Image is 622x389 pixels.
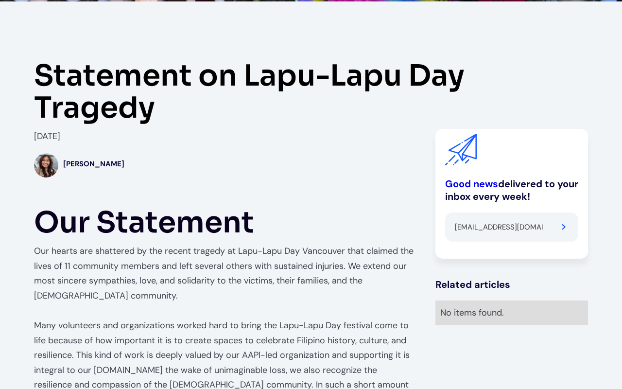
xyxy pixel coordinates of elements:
[445,212,578,242] form: Email Form
[435,278,588,291] div: Related articles
[63,158,124,171] div: [PERSON_NAME]
[562,224,566,230] img: Send email button.
[34,207,416,239] h1: Our Statement
[445,177,578,203] div: delivered to your inbox every week!
[34,129,416,144] div: [DATE]
[440,305,583,320] div: No items found.
[549,212,578,242] input: Submit
[445,212,549,242] input: Email address
[34,60,588,124] h1: Statement on Lapu-Lapu Day Tragedy
[445,177,498,190] a: Good news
